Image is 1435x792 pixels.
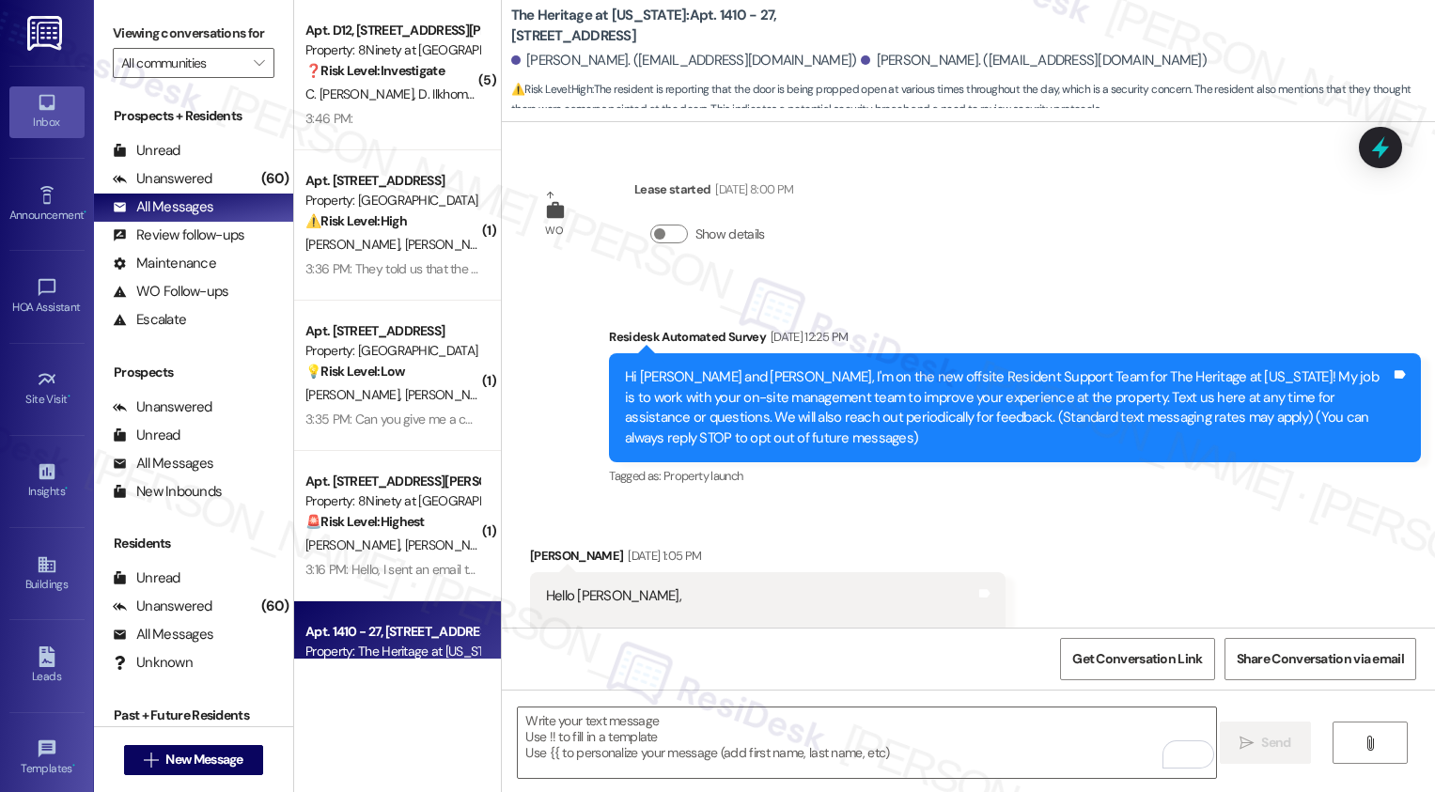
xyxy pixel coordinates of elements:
span: [PERSON_NAME] [404,386,498,403]
button: New Message [124,745,263,775]
div: 3:46 PM: [305,110,352,127]
div: 3:16 PM: Hello, I sent an email to [PERSON_NAME] previously to inform that we will not be signing... [305,561,1166,578]
div: Unread [113,426,180,445]
i:  [144,753,158,768]
div: Residents [94,534,293,553]
div: Review follow-ups [113,225,244,245]
div: Apt. D12, [STREET_ADDRESS][PERSON_NAME] [305,21,479,40]
a: Insights • [9,456,85,506]
img: ResiDesk Logo [27,16,66,51]
span: New Message [165,750,242,769]
i:  [1363,736,1377,751]
a: Templates • [9,733,85,784]
div: 3:35 PM: Can you give me a call at [PHONE_NUMBER] please [305,411,636,427]
span: [PERSON_NAME] [404,536,504,553]
div: Property: The Heritage at [US_STATE] [305,642,479,661]
button: Get Conversation Link [1060,638,1214,680]
div: Unanswered [113,169,212,189]
span: C. [PERSON_NAME] [305,85,418,102]
div: Property: [GEOGRAPHIC_DATA] [305,341,479,361]
div: 3:36 PM: They told us that the issue was resolved and it has not been resolved. It's actually wor... [305,260,1315,277]
div: All Messages [113,454,213,474]
div: New Inbounds [113,482,222,502]
div: Hi [PERSON_NAME] and [PERSON_NAME], I'm on the new offsite Resident Support Team for The Heritage... [625,367,1391,448]
input: All communities [121,48,244,78]
div: WO Follow-ups [113,282,228,302]
div: [DATE] 1:05 PM [623,546,701,566]
div: Apt. [STREET_ADDRESS] [305,171,479,191]
strong: 💡 Risk Level: Low [305,363,405,380]
div: Lease started [634,179,793,206]
div: Unanswered [113,397,212,417]
label: Show details [695,225,765,244]
i:  [1240,736,1254,751]
button: Send [1220,722,1311,764]
div: Maintenance [113,254,216,273]
div: [DATE] 12:25 PM [766,327,848,347]
div: Unknown [113,653,193,673]
div: Prospects [94,363,293,382]
div: Prospects + Residents [94,106,293,126]
span: [PERSON_NAME] [305,236,405,253]
span: Property launch [663,468,742,484]
div: Apt. [STREET_ADDRESS] [305,321,479,341]
div: [PERSON_NAME] [530,546,1006,572]
span: • [68,390,70,403]
span: [PERSON_NAME] [305,386,405,403]
strong: ⚠️ Risk Level: High [305,212,407,229]
a: Site Visit • [9,364,85,414]
span: • [72,759,75,772]
div: Unread [113,568,180,588]
a: HOA Assistant [9,272,85,322]
button: Share Conversation via email [1224,638,1416,680]
div: (60) [257,592,293,621]
span: Share Conversation via email [1237,649,1404,669]
i:  [254,55,264,70]
span: : The resident is reporting that the door is being propped open at various times throughout the d... [511,80,1435,120]
div: [DATE] 8:00 PM [710,179,793,199]
div: Escalate [113,310,186,330]
b: The Heritage at [US_STATE]: Apt. 1410 - 27, [STREET_ADDRESS] [511,6,887,46]
span: • [65,482,68,495]
strong: 🚨 Risk Level: Highest [305,513,425,530]
div: Hello [PERSON_NAME], Welcome to the Heritage. At present I feel a pressing, ever-goingre23qq [546,586,975,646]
div: Unread [113,141,180,161]
div: Apt. 1410 - 27, [STREET_ADDRESS] [305,622,479,642]
span: • [84,206,86,219]
span: Send [1261,733,1290,753]
a: Leads [9,641,85,691]
div: Property: 8Ninety at [GEOGRAPHIC_DATA] [305,40,479,60]
label: Viewing conversations for [113,19,274,48]
span: Get Conversation Link [1072,649,1202,669]
strong: ⚠️ Risk Level: High [511,82,592,97]
span: [PERSON_NAME] [404,236,498,253]
div: Property: [GEOGRAPHIC_DATA] [305,191,479,210]
div: All Messages [113,197,213,217]
div: WO [545,221,563,241]
div: All Messages [113,625,213,644]
div: Past + Future Residents [94,706,293,725]
span: [PERSON_NAME] [305,536,405,553]
div: (60) [257,164,293,194]
span: D. Ilkhomov [418,85,479,102]
textarea: To enrich screen reader interactions, please activate Accessibility in Grammarly extension settings [518,707,1216,778]
div: Apt. [STREET_ADDRESS][PERSON_NAME] [305,472,479,491]
div: [PERSON_NAME]. ([EMAIL_ADDRESS][DOMAIN_NAME]) [861,51,1207,70]
div: Unanswered [113,597,212,616]
div: [PERSON_NAME]. ([EMAIL_ADDRESS][DOMAIN_NAME]) [511,51,857,70]
a: Buildings [9,549,85,599]
div: Property: 8Ninety at [GEOGRAPHIC_DATA] [305,491,479,511]
a: Inbox [9,86,85,137]
div: Residesk Automated Survey [609,327,1421,353]
strong: ❓ Risk Level: Investigate [305,62,445,79]
div: Tagged as: [609,462,1421,489]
